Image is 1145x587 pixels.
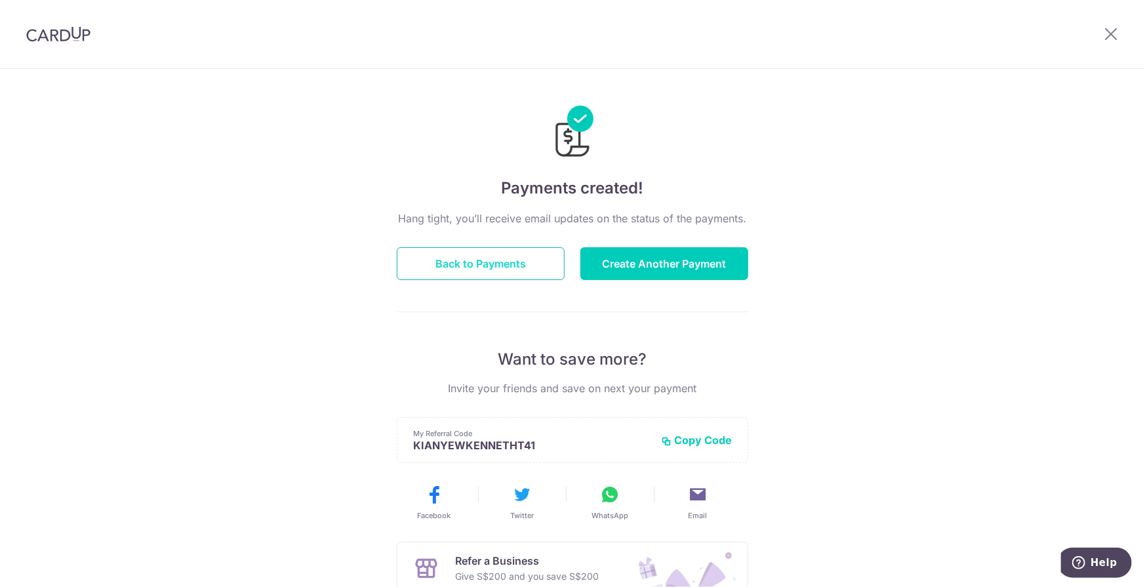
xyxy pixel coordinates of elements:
[413,439,651,452] p: KIANYEWKENNETHT41
[397,349,748,370] p: Want to save more?
[571,484,649,521] button: WhatsApp
[26,26,90,42] img: CardUp
[418,510,451,521] span: Facebook
[397,380,748,396] p: Invite your friends and save on next your payment
[1061,548,1132,580] iframe: Opens a widget where you can find more information
[659,484,736,521] button: Email
[510,510,534,521] span: Twitter
[592,510,628,521] span: WhatsApp
[580,247,748,280] button: Create Another Payment
[413,428,651,439] p: My Referral Code
[455,553,599,569] p: Refer a Business
[483,484,561,521] button: Twitter
[397,211,748,226] p: Hang tight, you’ll receive email updates on the status of the payments.
[689,510,708,521] span: Email
[397,176,748,200] h4: Payments created!
[455,569,599,584] p: Give S$200 and you save S$200
[397,247,565,280] button: Back to Payments
[661,434,732,447] button: Copy Code
[395,484,473,521] button: Facebook
[552,106,593,161] img: Payments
